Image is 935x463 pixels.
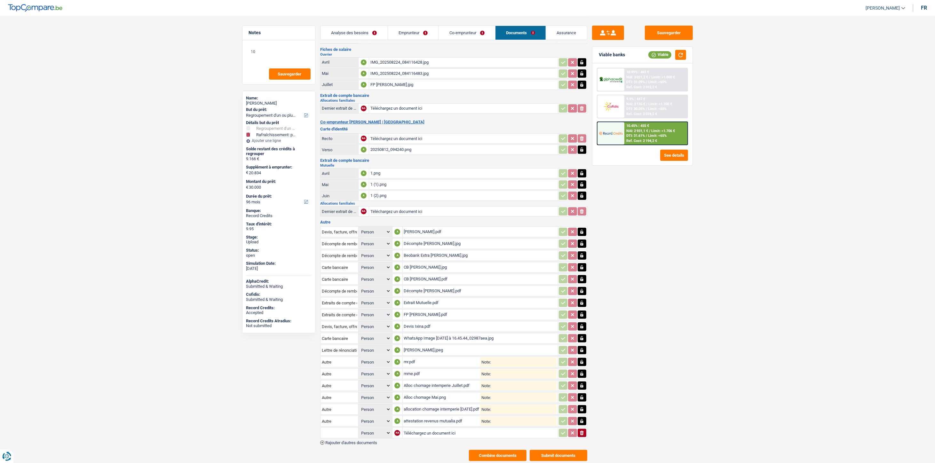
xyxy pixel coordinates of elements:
[361,82,367,88] div: A
[322,60,357,65] div: Avril
[361,71,367,76] div: A
[246,305,311,310] div: Record Credits:
[246,213,311,218] div: Record Credits
[646,107,647,111] span: /
[370,80,557,90] div: FP [PERSON_NAME].jpg
[246,170,249,175] span: €
[480,360,491,364] label: Note:
[370,191,557,200] div: 1 (2).png
[322,106,357,111] div: Dernier extrait de compte pour vos allocations familiales
[394,264,400,270] div: A
[246,226,311,231] div: 9.95
[246,266,311,271] div: [DATE]
[648,102,672,106] span: Limit: >1.100 €
[404,263,557,272] div: CB [PERSON_NAME].jpg
[394,406,400,412] div: A
[626,85,657,89] div: Ref. Cost: 2 312,2 €
[649,75,650,79] span: /
[626,107,645,111] span: DTI: 30.05%
[246,297,311,302] div: Submitted & Waiting
[361,147,367,153] div: A
[404,381,480,390] div: Alloc chomage intemperie Juillet.pdf
[599,127,623,139] img: Record Credits
[646,134,647,138] span: /
[394,347,400,353] div: A
[320,53,587,56] h2: Ouvrier
[599,52,625,58] div: Viable banks
[651,75,675,79] span: Limit: >1.000 €
[394,324,400,329] div: A
[361,106,367,111] div: NA
[320,220,587,224] h3: Autre
[660,150,688,161] button: See details
[404,404,480,414] div: allocation chomage intemperie [DATE].pdf
[246,185,249,190] span: €
[370,58,557,67] div: IMG_202508224_084116428.jpg
[404,251,557,260] div: Beobank Extra [PERSON_NAME].jpg
[322,147,357,152] div: Verso
[249,30,309,35] h5: Notes
[246,323,311,328] div: Not submitted
[370,180,557,189] div: 1 (1).png
[246,120,311,125] div: Détails but du prêt
[394,430,400,436] div: NA
[322,171,357,176] div: Avril
[626,80,645,84] span: DTI: 31.09%
[370,145,557,154] div: 20250812_094240.png
[646,80,647,84] span: /
[321,26,388,40] a: Analyse des besoins
[480,419,491,423] label: Note:
[626,129,648,133] span: NAI: 2 931,1 €
[599,76,623,83] img: AlphaCredit
[322,71,357,76] div: Mai
[404,334,557,343] div: WhatsApp Image [DATE] à 16.45.44_02987aea.jpg
[394,335,400,341] div: A
[246,318,311,324] div: Record Credits Atradius:
[394,312,400,318] div: A
[404,322,557,331] div: Devis Ixina.pdf
[480,372,491,376] label: Note:
[404,393,480,402] div: Alloc chomage Mai.png
[866,5,900,11] span: [PERSON_NAME]
[404,416,480,426] div: attestation revenus mutualia.pdf
[322,82,357,87] div: Juillet
[246,179,310,184] label: Montant du prêt:
[320,93,587,98] h3: Extrait de compte bancaire
[320,202,587,205] h2: Allocations familiales
[322,182,357,187] div: Mai
[361,170,367,176] div: A
[404,310,557,319] div: FP [PERSON_NAME].pdf
[246,292,311,297] div: Cofidis:
[246,156,311,161] div: 9.166 €
[404,227,557,237] div: [PERSON_NAME].pdf
[439,26,495,40] a: Co-emprunteur
[246,194,310,199] label: Durée du prêt:
[394,418,400,424] div: A
[246,107,310,112] label: But du prêt:
[394,395,400,400] div: A
[404,298,557,308] div: Extrait Mutuelle.pdf
[404,345,557,355] div: [PERSON_NAME].jpeg
[246,165,310,170] label: Supplément à emprunter:
[361,59,367,65] div: A
[394,359,400,365] div: A
[921,5,927,11] div: fr
[370,169,557,178] div: 1.png
[278,72,302,76] span: Sauvegarder
[246,284,311,289] div: Submitted & Waiting
[246,146,311,156] div: Solde restant des crédits à regrouper
[246,248,311,253] div: Status:
[469,450,527,461] button: Combine documents
[648,134,667,138] span: Limit: <65%
[649,129,650,133] span: /
[246,138,311,143] div: Ajouter une ligne
[246,101,311,106] div: [PERSON_NAME]
[394,276,400,282] div: A
[246,235,311,240] div: Stage:
[404,357,480,367] div: mr.pdf
[860,3,905,13] a: [PERSON_NAME]
[246,239,311,245] div: Upload
[404,274,557,284] div: CB [PERSON_NAME].pdf
[394,241,400,247] div: A
[322,209,357,214] div: Dernier extrait de compte pour vos allocations familiales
